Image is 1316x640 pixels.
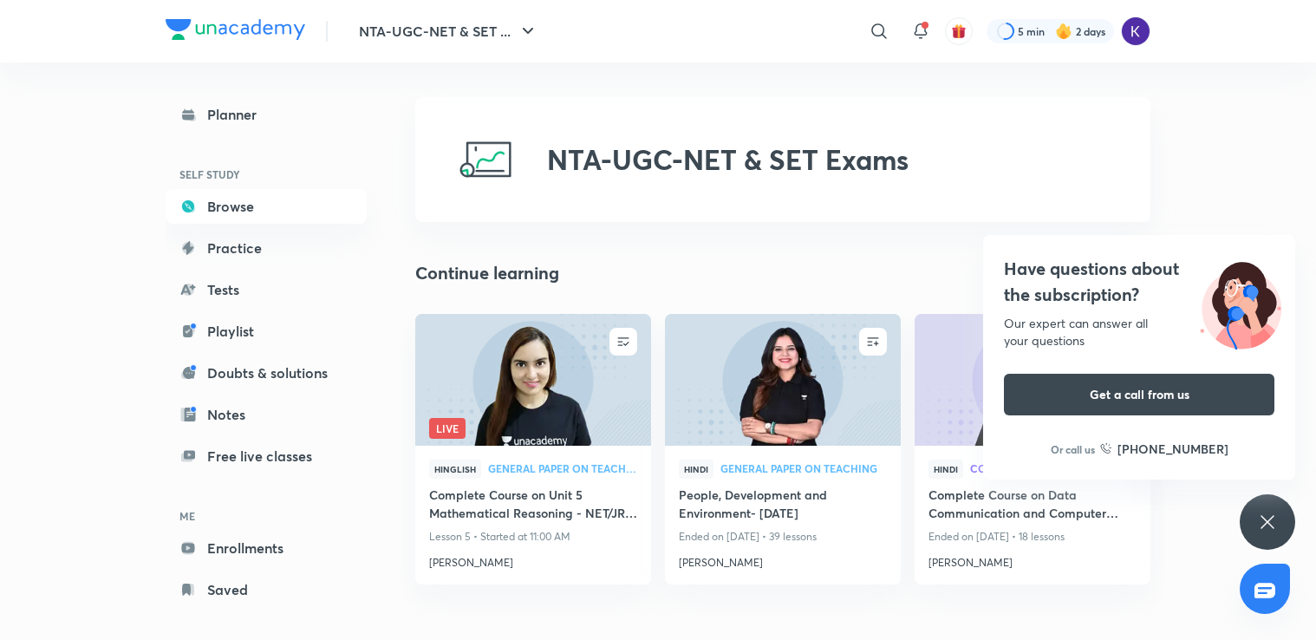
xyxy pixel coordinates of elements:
[166,97,367,132] a: Planner
[166,397,367,432] a: Notes
[679,460,713,479] span: Hindi
[429,418,466,439] span: Live
[166,572,367,607] a: Saved
[429,486,637,526] a: Complete Course on Unit 5 Mathematical Reasoning - NET/JRF [DATE]
[928,460,963,479] span: Hindi
[349,14,549,49] button: NTA-UGC-NET & SET ...
[457,132,512,187] img: NTA-UGC-NET & SET Exams
[720,463,887,475] a: General Paper on Teaching
[547,143,909,176] h2: NTA-UGC-NET & SET Exams
[166,272,367,307] a: Tests
[720,463,887,473] span: General Paper on Teaching
[1117,440,1228,458] h6: [PHONE_NUMBER]
[1004,374,1274,415] button: Get a call from us
[1100,440,1228,458] a: [PHONE_NUMBER]
[945,17,973,45] button: avatar
[166,19,305,44] a: Company Logo
[429,526,637,548] p: Lesson 5 • Started at 11:00 AM
[488,463,637,475] a: General Paper on Teaching
[928,526,1137,548] p: Ended on [DATE] • 18 lessons
[166,439,367,473] a: Free live classes
[662,312,902,447] img: new-thumbnail
[429,548,637,571] a: [PERSON_NAME]
[166,314,367,349] a: Playlist
[488,463,637,473] span: General Paper on Teaching
[665,314,901,446] a: new-thumbnail
[970,463,1137,475] a: Computer Science & Application
[1121,16,1150,46] img: kanishka hemani
[1004,256,1274,308] h4: Have questions about the subscription?
[970,463,1137,473] span: Computer Science & Application
[166,189,367,224] a: Browse
[915,314,1150,446] a: new-thumbnail
[166,19,305,40] img: Company Logo
[1004,315,1274,349] div: Our expert can answer all your questions
[166,160,367,189] h6: SELF STUDY
[413,312,653,447] img: new-thumbnail
[928,548,1137,571] a: [PERSON_NAME]
[166,501,367,531] h6: ME
[679,548,887,571] a: [PERSON_NAME]
[415,260,559,286] h2: Continue learning
[679,486,887,526] a: People, Development and Environment- [DATE]
[415,314,651,446] a: new-thumbnailLive
[429,460,481,479] span: Hinglish
[1186,256,1295,349] img: ttu_illustration_new.svg
[928,486,1137,526] a: Complete Course on Data Communication and Computer Networks
[1051,441,1095,457] p: Or call us
[1055,23,1072,40] img: streak
[166,531,367,565] a: Enrollments
[166,231,367,265] a: Practice
[679,526,887,548] p: Ended on [DATE] • 39 lessons
[951,23,967,39] img: avatar
[166,356,367,390] a: Doubts & solutions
